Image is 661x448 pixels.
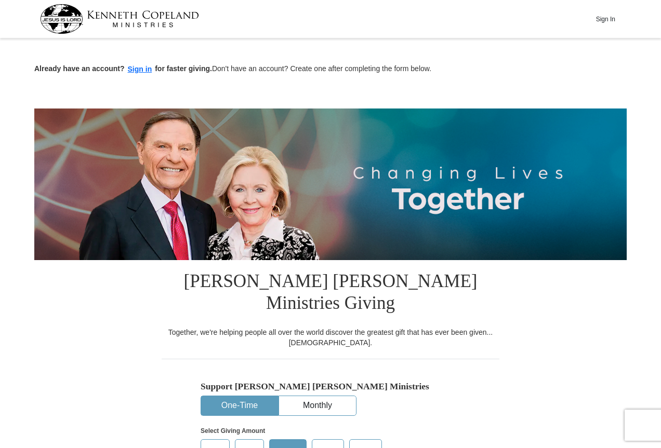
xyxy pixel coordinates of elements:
[201,396,278,415] button: One-Time
[34,63,627,75] p: Don't have an account? Create one after completing the form below.
[201,427,265,435] strong: Select Giving Amount
[162,260,499,327] h1: [PERSON_NAME] [PERSON_NAME] Ministries Giving
[34,64,212,73] strong: Already have an account? for faster giving.
[279,396,356,415] button: Monthly
[125,63,155,75] button: Sign in
[201,381,460,392] h5: Support [PERSON_NAME] [PERSON_NAME] Ministries
[162,327,499,348] div: Together, we're helping people all over the world discover the greatest gift that has ever been g...
[40,4,199,34] img: kcm-header-logo.svg
[590,11,621,27] button: Sign In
